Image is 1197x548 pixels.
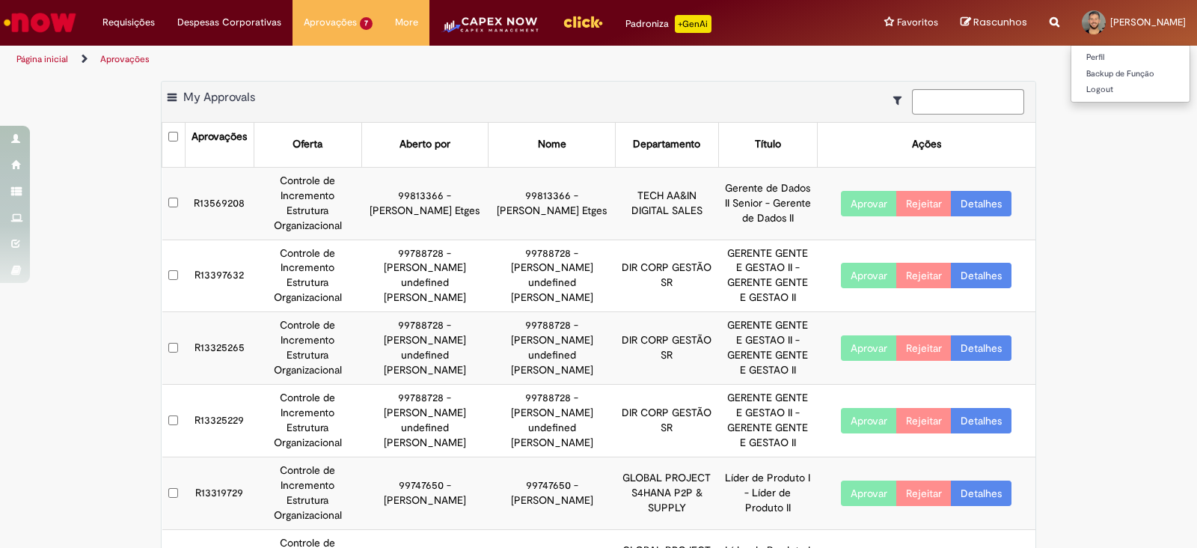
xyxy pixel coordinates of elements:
[538,137,566,152] div: Nome
[615,312,718,385] td: DIR CORP GESTÃO SR
[254,385,361,457] td: Controle de Incremento Estrutura Organizacional
[951,263,1011,288] a: Detalhes
[961,16,1027,30] a: Rascunhos
[718,312,817,385] td: GERENTE GENTE E GESTAO II - GERENTE GENTE E GESTAO II
[841,263,897,288] button: Aprovar
[185,123,254,167] th: Aprovações
[718,240,817,312] td: GERENTE GENTE E GESTAO II - GERENTE GENTE E GESTAO II
[897,15,938,30] span: Favoritos
[841,335,897,361] button: Aprovar
[489,240,616,312] td: 99788728 - [PERSON_NAME] undefined [PERSON_NAME]
[360,17,373,30] span: 7
[896,335,952,361] button: Rejeitar
[896,263,952,288] button: Rejeitar
[841,408,897,433] button: Aprovar
[361,385,489,457] td: 99788728 - [PERSON_NAME] undefined [PERSON_NAME]
[254,167,361,240] td: Controle de Incremento Estrutura Organizacional
[625,15,711,33] div: Padroniza
[185,312,254,385] td: R13325265
[718,385,817,457] td: GERENTE GENTE E GESTAO II - GERENTE GENTE E GESTAO II
[489,167,616,240] td: 99813366 - [PERSON_NAME] Etges
[896,408,952,433] button: Rejeitar
[615,240,718,312] td: DIR CORP GESTÃO SR
[563,10,603,33] img: click_logo_yellow_360x200.png
[718,167,817,240] td: Gerente de Dados II Senior - Gerente de Dados II
[441,15,540,45] img: CapexLogo5.png
[755,137,781,152] div: Título
[11,46,787,73] ul: Trilhas de página
[615,457,718,530] td: GLOBAL PROJECT S4HANA P2P & SUPPLY
[185,167,254,240] td: R13569208
[102,15,155,30] span: Requisições
[951,408,1011,433] a: Detalhes
[183,90,255,105] span: My Approvals
[718,457,817,530] td: Líder de Produto I - Líder de Produto II
[395,15,418,30] span: More
[489,385,616,457] td: 99788728 - [PERSON_NAME] undefined [PERSON_NAME]
[399,137,450,152] div: Aberto por
[896,191,952,216] button: Rejeitar
[675,15,711,33] p: +GenAi
[951,481,1011,506] a: Detalhes
[615,385,718,457] td: DIR CORP GESTÃO SR
[254,240,361,312] td: Controle de Incremento Estrutura Organizacional
[16,53,68,65] a: Página inicial
[973,15,1027,29] span: Rascunhos
[1071,49,1190,66] a: Perfil
[1,7,79,37] img: ServiceNow
[841,481,897,506] button: Aprovar
[1071,66,1190,82] a: Backup de Função
[1071,82,1190,98] a: Logout
[615,167,718,240] td: TECH AA&IN DIGITAL SALES
[896,481,952,506] button: Rejeitar
[254,312,361,385] td: Controle de Incremento Estrutura Organizacional
[304,15,357,30] span: Aprovações
[185,457,254,530] td: R13319729
[912,137,941,152] div: Ações
[185,385,254,457] td: R13325229
[100,53,150,65] a: Aprovações
[951,335,1011,361] a: Detalhes
[361,240,489,312] td: 99788728 - [PERSON_NAME] undefined [PERSON_NAME]
[841,191,897,216] button: Aprovar
[951,191,1011,216] a: Detalhes
[361,167,489,240] td: 99813366 - [PERSON_NAME] Etges
[185,240,254,312] td: R13397632
[254,457,361,530] td: Controle de Incremento Estrutura Organizacional
[192,130,247,144] div: Aprovações
[489,457,616,530] td: 99747650 - [PERSON_NAME]
[633,137,700,152] div: Departamento
[177,15,281,30] span: Despesas Corporativas
[1110,16,1186,28] span: [PERSON_NAME]
[489,312,616,385] td: 99788728 - [PERSON_NAME] undefined [PERSON_NAME]
[293,137,322,152] div: Oferta
[893,95,909,106] i: Mostrar filtros para: Suas Solicitações
[361,457,489,530] td: 99747650 - [PERSON_NAME]
[361,312,489,385] td: 99788728 - [PERSON_NAME] undefined [PERSON_NAME]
